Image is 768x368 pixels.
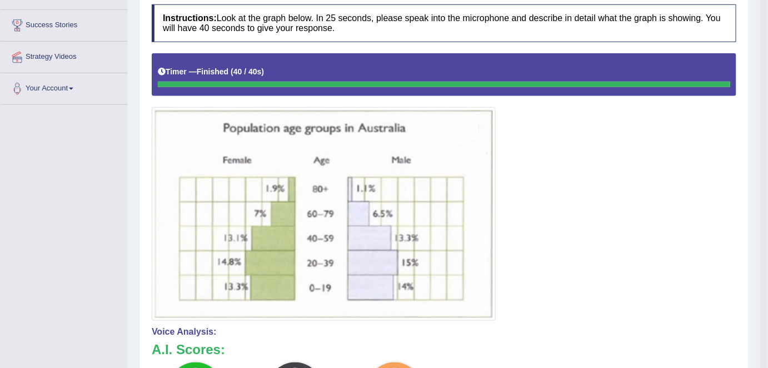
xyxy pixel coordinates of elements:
[1,73,127,101] a: Your Account
[197,67,229,76] b: Finished
[1,10,127,38] a: Success Stories
[158,68,264,76] h5: Timer —
[163,13,217,23] b: Instructions:
[152,4,736,42] h4: Look at the graph below. In 25 seconds, please speak into the microphone and describe in detail w...
[152,327,736,337] h4: Voice Analysis:
[1,42,127,69] a: Strategy Videos
[231,67,233,76] b: (
[152,342,225,357] b: A.I. Scores:
[262,67,265,76] b: )
[233,67,262,76] b: 40 / 40s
